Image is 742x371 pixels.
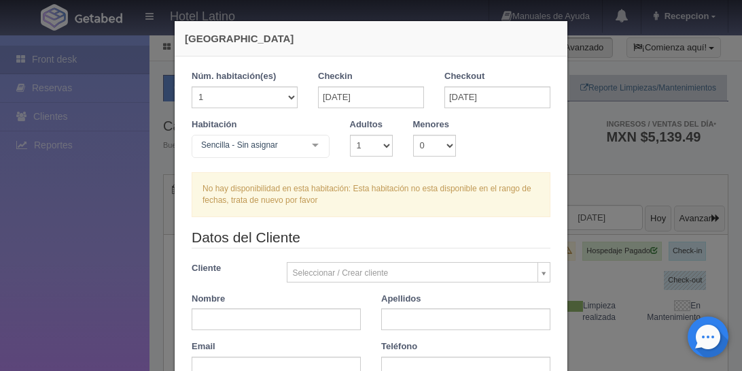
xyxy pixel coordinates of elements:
[192,340,215,353] label: Email
[444,86,550,108] input: DD-MM-AAAA
[381,293,421,306] label: Apellidos
[318,70,353,83] label: Checkin
[293,263,533,283] span: Seleccionar / Crear cliente
[413,118,449,131] label: Menores
[181,262,277,275] label: Cliente
[381,340,417,353] label: Teléfono
[287,262,551,283] a: Seleccionar / Crear cliente
[192,70,276,83] label: Núm. habitación(es)
[198,138,302,152] span: Sencilla - Sin asignar
[444,70,484,83] label: Checkout
[192,172,550,217] div: No hay disponibilidad en esta habitación: Esta habitación no esta disponible en el rango de fecha...
[192,227,550,248] legend: Datos del Cliente
[185,31,557,46] h4: [GEOGRAPHIC_DATA]
[192,118,236,131] label: Habitación
[318,86,424,108] input: DD-MM-AAAA
[350,118,383,131] label: Adultos
[192,293,225,306] label: Nombre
